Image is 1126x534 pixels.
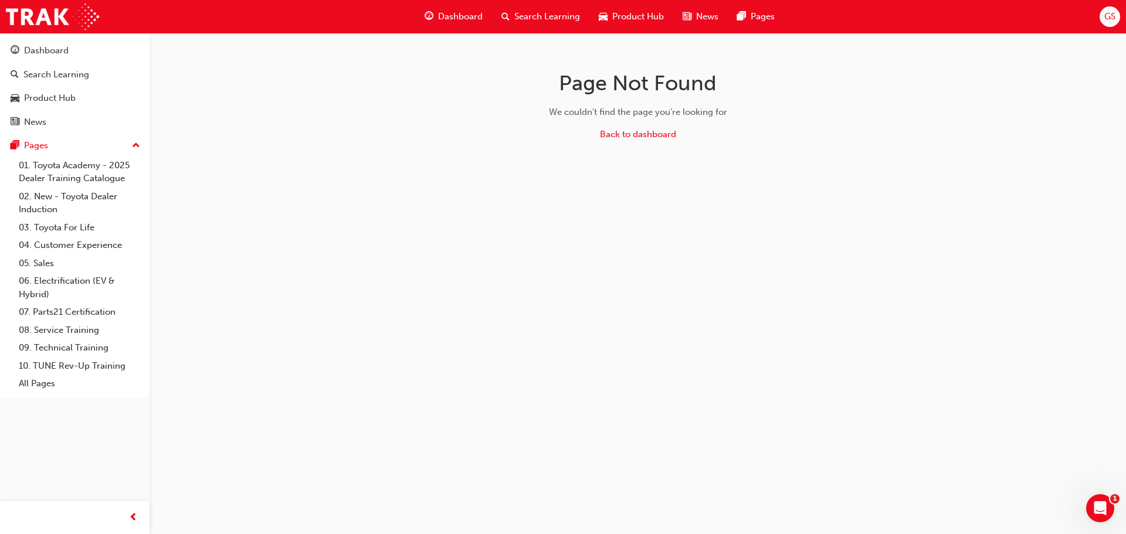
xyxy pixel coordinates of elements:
[14,188,145,219] a: 02. New - Toyota Dealer Induction
[696,10,718,23] span: News
[11,117,19,128] span: news-icon
[1104,10,1115,23] span: GS
[24,44,69,57] div: Dashboard
[683,9,691,24] span: news-icon
[1086,494,1114,522] iframe: Intercom live chat
[14,254,145,273] a: 05. Sales
[673,5,728,29] a: news-iconNews
[452,106,824,119] div: We couldn't find the page you're looking for
[14,219,145,237] a: 03. Toyota For Life
[23,68,89,81] div: Search Learning
[589,5,673,29] a: car-iconProduct Hub
[11,46,19,56] span: guage-icon
[5,111,145,133] a: News
[612,10,664,23] span: Product Hub
[1100,6,1120,27] button: GS
[452,70,824,96] h1: Page Not Found
[24,115,46,129] div: News
[14,272,145,303] a: 06. Electrification (EV & Hybrid)
[11,93,19,104] span: car-icon
[132,138,140,154] span: up-icon
[24,91,76,105] div: Product Hub
[501,9,510,24] span: search-icon
[6,4,99,30] img: Trak
[11,141,19,151] span: pages-icon
[14,303,145,321] a: 07. Parts21 Certification
[5,38,145,135] button: DashboardSearch LearningProduct HubNews
[14,321,145,339] a: 08. Service Training
[11,70,19,80] span: search-icon
[14,236,145,254] a: 04. Customer Experience
[14,375,145,393] a: All Pages
[599,9,608,24] span: car-icon
[751,10,775,23] span: Pages
[728,5,784,29] a: pages-iconPages
[14,157,145,188] a: 01. Toyota Academy - 2025 Dealer Training Catalogue
[1110,494,1120,504] span: 1
[14,357,145,375] a: 10. TUNE Rev-Up Training
[415,5,492,29] a: guage-iconDashboard
[425,9,433,24] span: guage-icon
[514,10,580,23] span: Search Learning
[5,87,145,109] a: Product Hub
[5,64,145,86] a: Search Learning
[5,135,145,157] button: Pages
[492,5,589,29] a: search-iconSearch Learning
[438,10,483,23] span: Dashboard
[600,129,676,140] a: Back to dashboard
[24,139,48,152] div: Pages
[737,9,746,24] span: pages-icon
[5,40,145,62] a: Dashboard
[14,339,145,357] a: 09. Technical Training
[129,511,138,525] span: prev-icon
